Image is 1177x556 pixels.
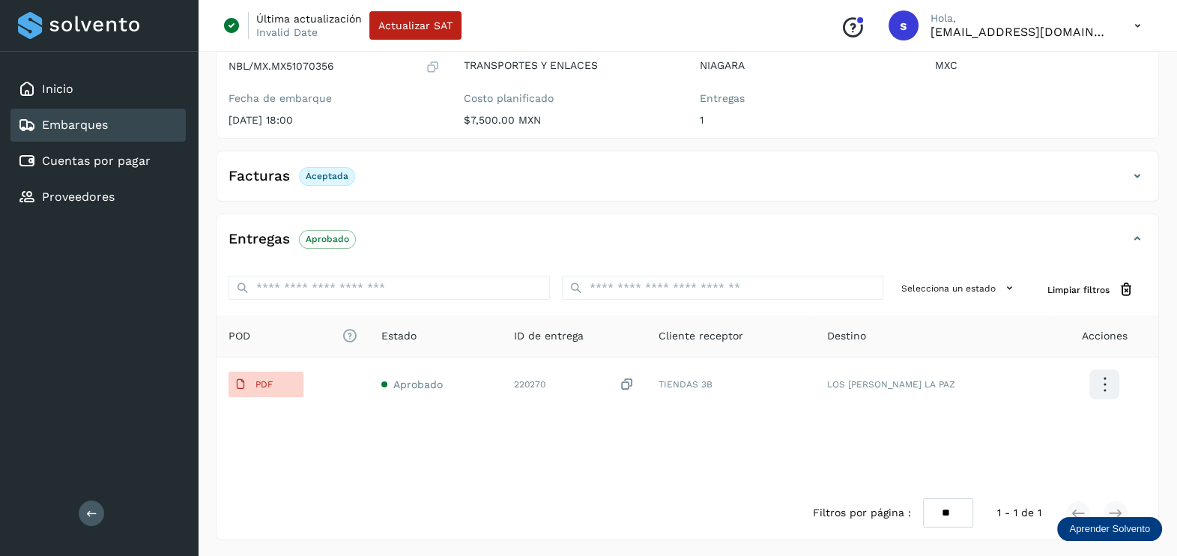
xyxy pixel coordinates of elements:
p: $7,500.00 MXN [464,114,675,127]
h4: Entregas [229,231,290,248]
a: Inicio [42,82,73,96]
p: [DATE] 18:00 [229,114,440,127]
p: Aprender Solvento [1069,523,1150,535]
span: Limpiar filtros [1047,283,1110,297]
span: ID de entrega [514,328,584,344]
p: MXC [935,59,1146,72]
button: Actualizar SAT [369,11,462,40]
a: Proveedores [42,190,115,204]
label: Entregas [700,92,911,105]
span: Aprobado [393,378,443,390]
h4: Facturas [229,168,290,185]
p: Aprobado [306,234,349,244]
p: Hola, [931,12,1110,25]
p: Última actualización [256,12,362,25]
p: NBL/MX.MX51070356 [229,60,334,73]
span: Cliente receptor [659,328,743,344]
span: Actualizar SAT [378,20,453,31]
a: Cuentas por pagar [42,154,151,168]
p: 1 [700,114,911,127]
p: PDF [255,379,273,390]
td: TIENDAS 3B [647,357,814,411]
a: Embarques [42,118,108,132]
span: POD [229,328,357,344]
button: PDF [229,372,303,397]
span: Destino [827,328,866,344]
div: Aprender Solvento [1057,517,1162,541]
div: Cuentas por pagar [10,145,186,178]
p: Invalid Date [256,25,318,39]
button: Limpiar filtros [1035,276,1146,303]
button: Selecciona un estado [895,276,1023,300]
p: Aceptada [306,171,348,181]
p: NIAGARA [700,59,911,72]
p: smedina@niagarawater.com [931,25,1110,39]
div: Embarques [10,109,186,142]
div: Inicio [10,73,186,106]
span: 1 - 1 de 1 [997,505,1041,521]
span: Filtros por página : [813,505,911,521]
div: EntregasAprobado [217,226,1158,264]
p: TRANSPORTES Y ENLACES [464,59,675,72]
span: Estado [381,328,417,344]
div: Proveedores [10,181,186,214]
div: 220270 [514,377,635,393]
label: Costo planificado [464,92,675,105]
div: FacturasAceptada [217,163,1158,201]
span: Acciones [1082,328,1128,344]
td: LOS [PERSON_NAME] LA PAZ [815,357,1050,411]
label: Fecha de embarque [229,92,440,105]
